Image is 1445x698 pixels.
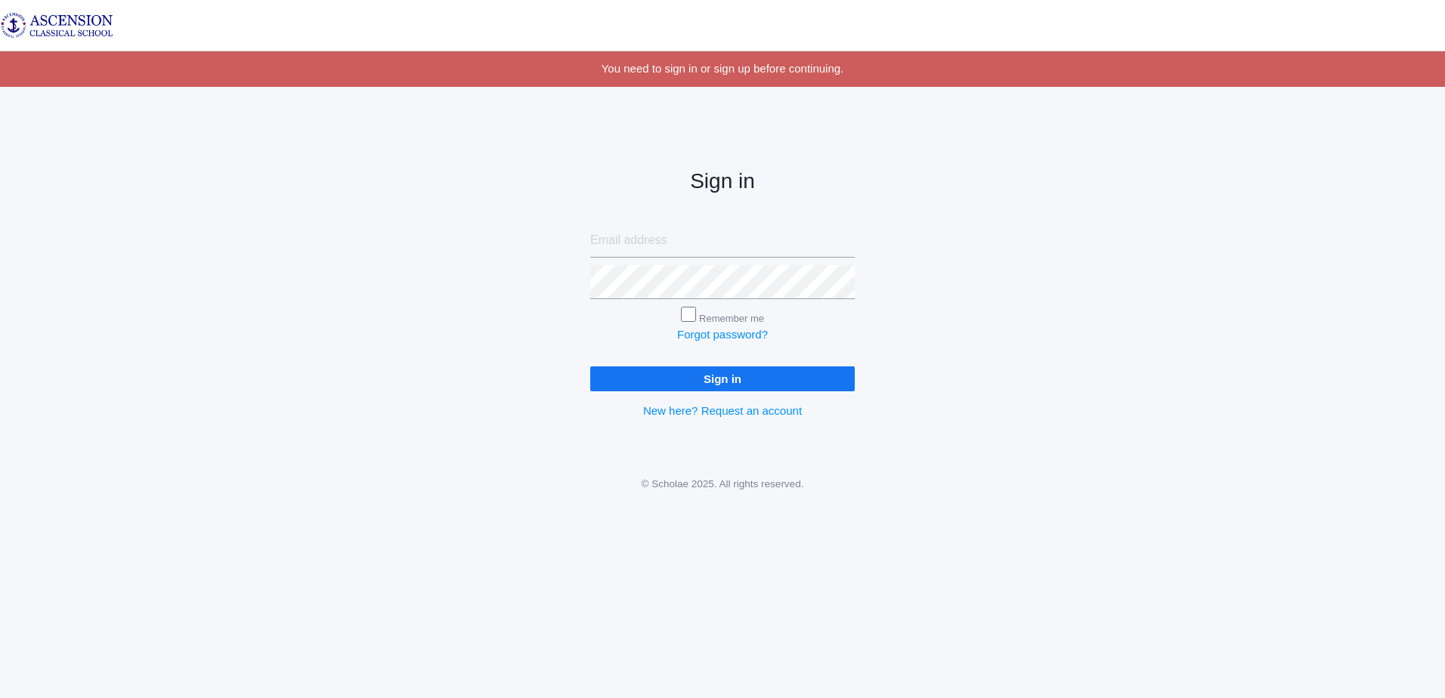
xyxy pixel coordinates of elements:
[699,313,764,324] label: Remember me
[643,404,802,417] a: New here? Request an account
[590,224,855,258] input: Email address
[677,328,768,341] a: Forgot password?
[590,170,855,193] h2: Sign in
[590,366,855,391] input: Sign in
